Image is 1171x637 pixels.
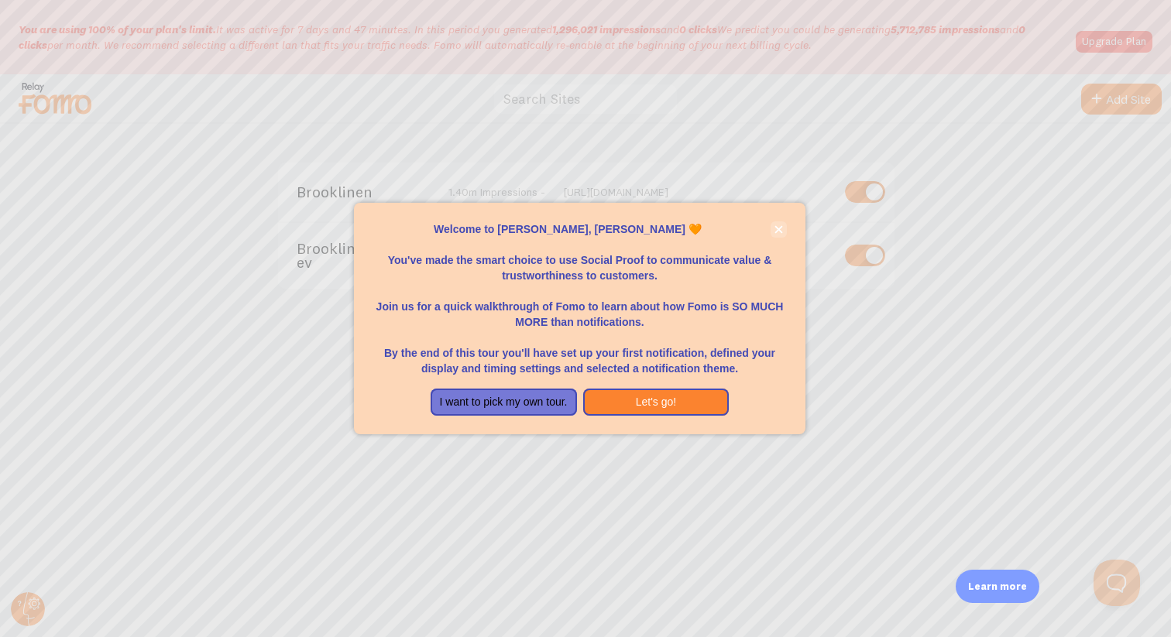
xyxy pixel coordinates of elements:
[373,283,787,330] p: Join us for a quick walkthrough of Fomo to learn about how Fomo is SO MUCH MORE than notifications.
[771,221,787,238] button: close,
[373,237,787,283] p: You've made the smart choice to use Social Proof to communicate value & trustworthiness to custom...
[583,389,730,416] button: Let's go!
[956,570,1039,603] div: Learn more
[431,389,577,416] button: I want to pick my own tour.
[354,203,805,435] div: Welcome to Fomo, Eric Iversen 🧡You&amp;#39;ve made the smart choice to use Social Proof to commun...
[373,221,787,237] p: Welcome to [PERSON_NAME], [PERSON_NAME] 🧡
[373,330,787,376] p: By the end of this tour you'll have set up your first notification, defined your display and timi...
[968,579,1027,594] p: Learn more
